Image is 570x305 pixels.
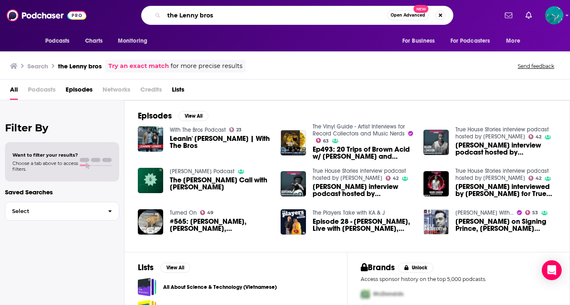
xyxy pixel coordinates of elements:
[138,262,154,273] h2: Lists
[445,33,502,49] button: open menu
[423,171,449,196] img: Mark London interviewed by Lenny Fontana for True House Stories® # 116
[103,83,130,100] span: Networks
[138,111,172,121] h2: Episodes
[506,35,520,47] span: More
[281,130,306,155] a: Ep493: 20 Trips of Brown Acid w/ Daniel, Lance and Lenny
[398,263,433,273] button: Unlock
[455,183,556,197] a: Mark London interviewed by Lenny Fontana for True House Stories® # 116
[170,218,271,232] span: #565: [PERSON_NAME], [PERSON_NAME], [PERSON_NAME], [PERSON_NAME], [PERSON_NAME]
[170,218,271,232] a: #565: Axel Boman, Dino Lenny, Archie Hamilton, Lex Wolf, Ghosten
[450,35,490,47] span: For Podcasters
[138,126,163,152] img: Leanin' Lenny | With The Bros
[28,83,56,100] span: Podcasts
[536,135,541,139] span: 42
[455,142,556,156] a: Mark London interview podcast hosted by Lenny Fontana # 116
[313,123,405,137] a: The Vinyl Guide - Artist Interviews for Record Collectors and Music Nerds
[413,5,428,13] span: New
[170,168,235,175] a: Tom Althouse Podcast
[172,83,184,100] a: Lists
[138,278,157,296] a: All About Science & Technology (Vietnamese)
[423,130,449,155] img: Mark London interview podcast hosted by Lenny Fontana # 116
[281,209,306,235] img: Episode 28 - Kel Rowe, Live with Lenny, Jack Tessari & Joel Russell
[313,209,385,216] a: The Players Take with KA & J
[402,35,435,47] span: For Business
[39,33,81,49] button: open menu
[138,111,208,121] a: EpisodesView All
[313,146,413,160] a: Ep493: 20 Trips of Brown Acid w/ Daniel, Lance and Lenny
[138,209,163,235] img: #565: Axel Boman, Dino Lenny, Archie Hamilton, Lex Wolf, Ghosten
[500,33,531,49] button: open menu
[171,61,242,71] span: for more precise results
[140,83,162,100] span: Credits
[170,177,271,191] a: The Tom Althouse Call with Lenny Coco
[361,262,395,273] h2: Brands
[5,208,101,214] span: Select
[386,176,399,181] a: 42
[361,276,557,282] p: Access sponsor history on the top 5,000 podcasts.
[281,171,306,196] img: Jovonn interview podcast hosted by Lenny Fontana # 121
[138,262,190,273] a: ListsView All
[45,35,70,47] span: Podcasts
[455,183,556,197] span: [PERSON_NAME] interviewed by [PERSON_NAME] for True House Stories® # 116
[229,127,242,132] a: 23
[58,62,102,70] h3: the Lenny bros
[170,126,226,133] a: With The Bros Podcast
[5,122,119,134] h2: Filter By
[423,209,449,235] img: Lenny Waronker on Signing Prince, Tom Petty’s Wildflowers, and Nearly Passing on “Wicked Games"
[525,210,538,215] a: 53
[66,83,93,100] a: Episodes
[455,218,556,232] span: [PERSON_NAME] on Signing Prince, [PERSON_NAME] Wildflowers, and Nearly Passing on “Wicked Games"
[138,168,163,193] img: The Tom Althouse Call with Lenny Coco
[80,33,108,49] a: Charts
[502,8,516,22] a: Show notifications dropdown
[455,209,514,216] a: Kyle Meredith With...
[170,177,271,191] span: The [PERSON_NAME] Call with [PERSON_NAME]
[357,286,373,303] img: First Pro Logo
[85,35,103,47] span: Charts
[170,135,271,149] a: Leanin' Lenny | With The Bros
[5,202,119,220] button: Select
[12,152,78,158] span: Want to filter your results?
[7,7,86,23] a: Podchaser - Follow, Share and Rate Podcasts
[27,62,48,70] h3: Search
[170,209,197,216] a: Turned On
[545,6,563,24] span: Logged in as louisabuckingham
[387,10,429,20] button: Open AdvancedNew
[323,139,329,143] span: 63
[391,13,425,17] span: Open Advanced
[528,176,542,181] a: 42
[316,138,329,143] a: 63
[528,134,542,139] a: 42
[313,218,413,232] span: Episode 28 - [PERSON_NAME], Live with [PERSON_NAME], [PERSON_NAME] & [PERSON_NAME]
[163,283,277,292] a: All About Science & Technology (Vietnamese)
[393,177,399,180] span: 42
[118,35,147,47] span: Monitoring
[313,183,413,197] a: Jovonn interview podcast hosted by Lenny Fontana # 121
[396,33,445,49] button: open menu
[10,83,18,100] a: All
[108,61,169,71] a: Try an exact match
[112,33,158,49] button: open menu
[179,111,208,121] button: View All
[313,218,413,232] a: Episode 28 - Kel Rowe, Live with Lenny, Jack Tessari & Joel Russell
[455,218,556,232] a: Lenny Waronker on Signing Prince, Tom Petty’s Wildflowers, and Nearly Passing on “Wicked Games"
[160,263,190,273] button: View All
[545,6,563,24] button: Show profile menu
[515,63,557,70] button: Send feedback
[455,142,556,156] span: [PERSON_NAME] interview podcast hosted by [PERSON_NAME] # 116
[542,260,562,280] div: Open Intercom Messenger
[522,8,535,22] a: Show notifications dropdown
[313,167,406,182] a: True House Stories interview podcast hosted by Lenny Fontana
[536,177,541,180] span: 42
[313,183,413,197] span: [PERSON_NAME] interview podcast hosted by [PERSON_NAME] # 121
[141,6,453,25] div: Search podcasts, credits, & more...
